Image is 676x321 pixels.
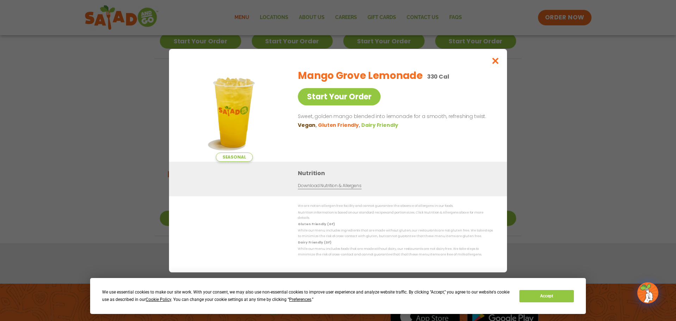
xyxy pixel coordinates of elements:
[427,72,449,81] p: 330 Cal
[519,290,574,302] button: Accept
[361,121,399,129] li: Dairy Friendly
[298,228,493,239] p: While our menu includes ingredients that are made without gluten, our restaurants are not gluten ...
[484,49,507,73] button: Close modal
[216,153,253,162] span: Seasonal
[289,297,311,302] span: Preferences
[298,222,334,226] strong: Gluten Friendly (GF)
[298,88,381,105] a: Start Your Order
[298,112,490,121] p: Sweet, golden mango blended into lemonade for a smooth, refreshing twist.
[638,283,658,303] img: wpChatIcon
[298,169,496,178] h3: Nutrition
[146,297,171,302] span: Cookie Policy
[298,183,361,189] a: Download Nutrition & Allergens
[185,63,283,162] img: Featured product photo for Mango Grove Lemonade
[298,203,493,209] p: We are not an allergen free facility and cannot guarantee the absence of allergens in our foods.
[90,278,586,314] div: Cookie Consent Prompt
[298,68,423,83] h2: Mango Grove Lemonade
[102,289,511,303] div: We use essential cookies to make our site work. With your consent, we may also use non-essential ...
[298,121,318,129] li: Vegan
[298,246,493,257] p: While our menu includes foods that are made without dairy, our restaurants are not dairy free. We...
[318,121,361,129] li: Gluten Friendly
[298,210,493,221] p: Nutrition information is based on our standard recipes and portion sizes. Click Nutrition & Aller...
[298,240,331,245] strong: Dairy Friendly (DF)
